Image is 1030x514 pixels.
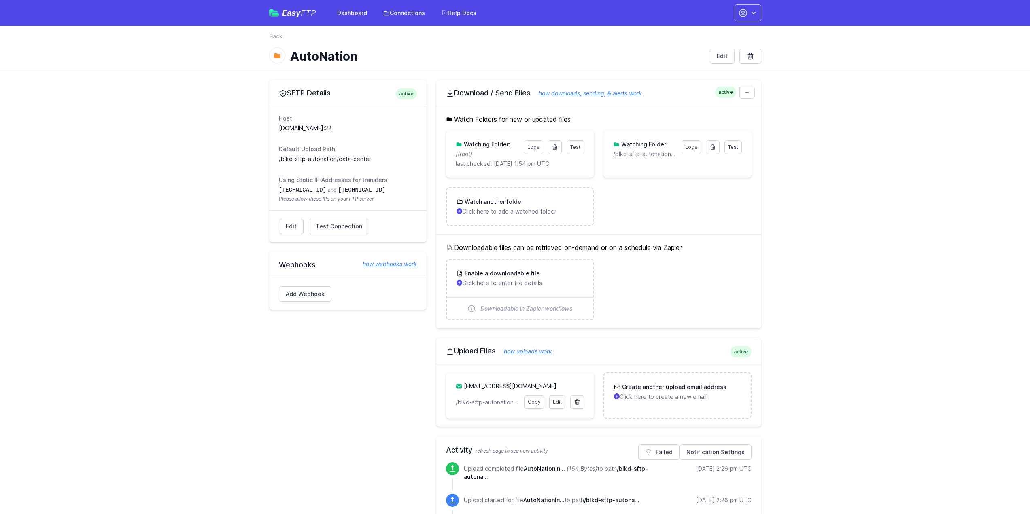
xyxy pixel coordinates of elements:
a: [EMAIL_ADDRESS][DOMAIN_NAME] [464,383,556,389]
nav: Breadcrumb [269,32,761,45]
h2: Upload Files [446,346,752,356]
p: / [456,150,519,158]
i: (root) [458,150,472,157]
h5: Downloadable files can be retrieved on-demand or on a schedule via Zapier [446,243,752,252]
a: Enable a downloadable file Click here to enter file details Downloadable in Zapier workflows [447,260,593,319]
span: Easy [282,9,316,17]
span: Test [728,144,738,150]
a: Edit [279,219,304,234]
a: Edit [549,395,565,409]
iframe: Drift Widget Chat Controller [990,474,1020,504]
p: /blkd-sftp-autonation/data-center [613,150,676,158]
p: /blkd-sftp-autonation/data-center [456,398,519,406]
a: Help Docs [436,6,481,20]
a: how uploads work [496,348,552,355]
a: Add Webhook [279,286,331,302]
a: Logs [682,140,701,154]
h5: Watch Folders for new or updated files [446,114,752,124]
img: easyftp_logo.png [269,9,279,17]
a: how downloads, sending, & alerts work [531,90,642,97]
a: EasyFTP [269,9,316,17]
a: Copy [524,395,544,409]
h3: Watching Folder: [620,140,668,148]
span: active [396,88,417,99]
span: and [328,187,336,193]
a: Back [269,32,282,40]
a: how webhooks work [355,260,417,268]
a: Create another upload email address Click here to create a new email [604,373,750,410]
i: (164 Bytes) [567,465,597,472]
a: Connections [378,6,430,20]
h1: AutoNation [290,49,703,63]
div: [DATE] 2:26 pm UTC [696,496,752,504]
a: Edit [710,49,735,64]
span: Please allow these IPs on your FTP server [279,196,417,202]
dt: Default Upload Path [279,145,417,153]
span: AutoNationInput_Test09102025.csv [523,497,565,503]
span: AutoNationInput_Test09102025.csv [524,465,565,472]
h3: Watching Folder: [462,140,510,148]
div: [DATE] 2:26 pm UTC [696,465,752,473]
p: Upload started for file to path [464,496,639,504]
code: [TECHNICAL_ID] [279,187,327,193]
a: Test [567,140,584,154]
h2: Webhooks [279,260,417,270]
span: Test Connection [316,222,362,231]
h3: Watch another folder [463,198,523,206]
p: Click here to enter file details [457,279,583,287]
span: active [715,87,736,98]
span: Test [570,144,580,150]
a: Dashboard [332,6,372,20]
a: Logs [524,140,543,154]
a: Notification Settings [680,444,752,460]
p: Click here to create a new email [614,393,741,401]
p: Upload completed file to path [464,465,665,481]
span: /blkd-sftp-autonation/data-center [584,497,639,503]
p: last checked: [DATE] 1:54 pm UTC [456,160,584,168]
code: [TECHNICAL_ID] [338,187,386,193]
span: refresh page to see new activity [476,448,548,454]
span: Downloadable in Zapier workflows [480,305,573,313]
dt: Host [279,114,417,123]
h3: Enable a downloadable file [463,269,540,277]
h3: Create another upload email address [620,383,726,391]
a: Watch another folder Click here to add a watched folder [447,188,593,225]
a: Failed [638,444,680,460]
dt: Using Static IP Addresses for transfers [279,176,417,184]
span: FTP [301,8,316,18]
h2: SFTP Details [279,88,417,98]
h2: Activity [446,444,752,456]
a: Test [724,140,742,154]
h2: Download / Send Files [446,88,752,98]
dd: [DOMAIN_NAME]:22 [279,124,417,132]
span: active [731,346,752,357]
dd: /blkd-sftp-autonation/data-center [279,155,417,163]
p: Click here to add a watched folder [457,207,583,216]
a: Test Connection [309,219,369,234]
